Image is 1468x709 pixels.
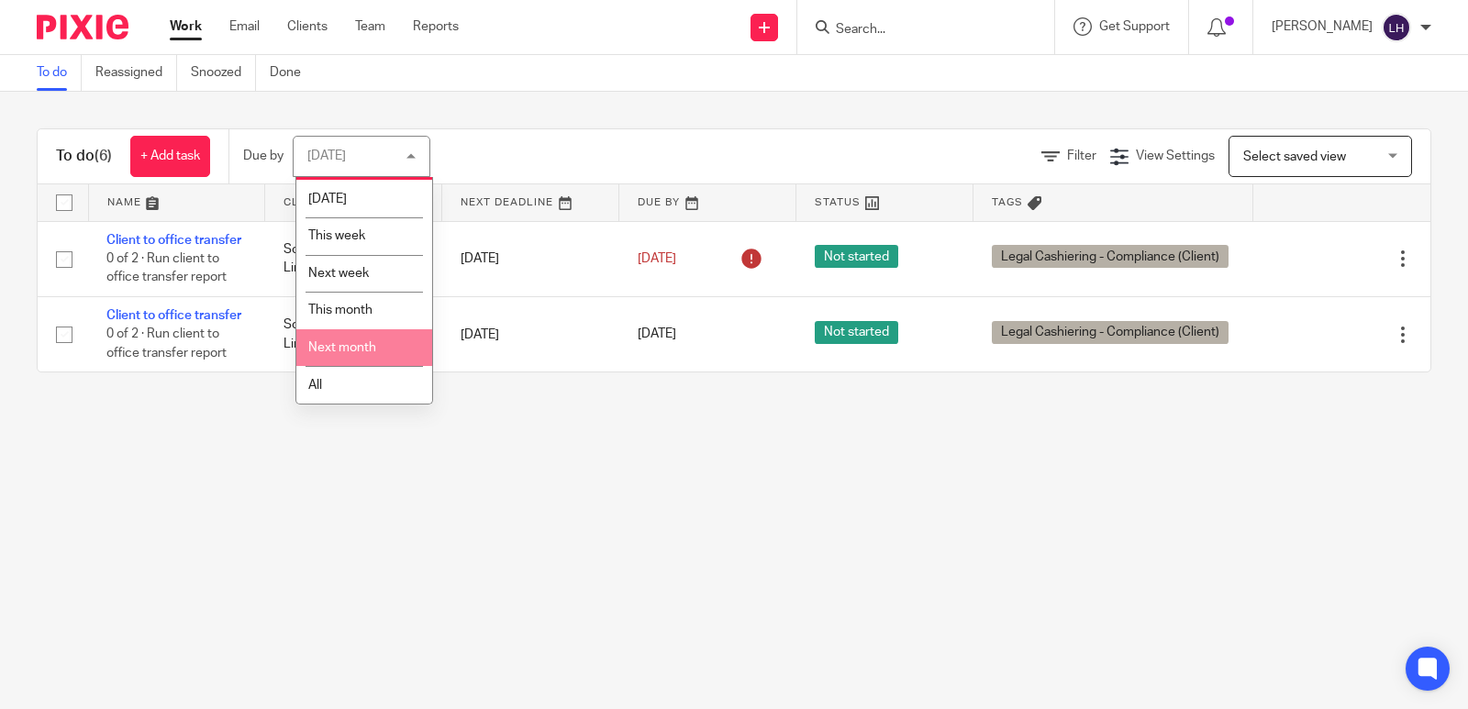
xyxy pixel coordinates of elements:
[270,55,315,91] a: Done
[834,22,999,39] input: Search
[413,17,459,36] a: Reports
[106,309,241,322] a: Client to office transfer
[992,321,1229,344] span: Legal Cashiering - Compliance (Client)
[308,193,347,205] span: [DATE]
[442,221,619,296] td: [DATE]
[308,341,376,354] span: Next month
[308,267,369,280] span: Next week
[95,149,112,163] span: (6)
[229,17,260,36] a: Email
[106,328,227,360] span: 0 of 2 · Run client to office transfer report
[638,328,676,341] span: [DATE]
[355,17,385,36] a: Team
[191,55,256,91] a: Snoozed
[1136,150,1215,162] span: View Settings
[1382,13,1411,42] img: svg%3E
[37,15,128,39] img: Pixie
[1099,20,1170,33] span: Get Support
[130,136,210,177] a: + Add task
[106,252,227,284] span: 0 of 2 · Run client to office transfer report
[992,245,1229,268] span: Legal Cashiering - Compliance (Client)
[442,296,619,371] td: [DATE]
[307,150,346,162] div: [DATE]
[287,17,328,36] a: Clients
[308,304,373,316] span: This month
[638,252,676,265] span: [DATE]
[265,296,442,371] td: Southgate Solicitors Limited
[815,245,898,268] span: Not started
[170,17,202,36] a: Work
[1243,150,1346,163] span: Select saved view
[37,55,82,91] a: To do
[992,197,1023,207] span: Tags
[243,147,284,165] p: Due by
[265,221,442,296] td: Southgate Solicitors Limited
[1067,150,1096,162] span: Filter
[815,321,898,344] span: Not started
[308,379,322,392] span: All
[56,147,112,166] h1: To do
[308,229,365,242] span: This week
[106,234,241,247] a: Client to office transfer
[1272,17,1373,36] p: [PERSON_NAME]
[95,55,177,91] a: Reassigned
